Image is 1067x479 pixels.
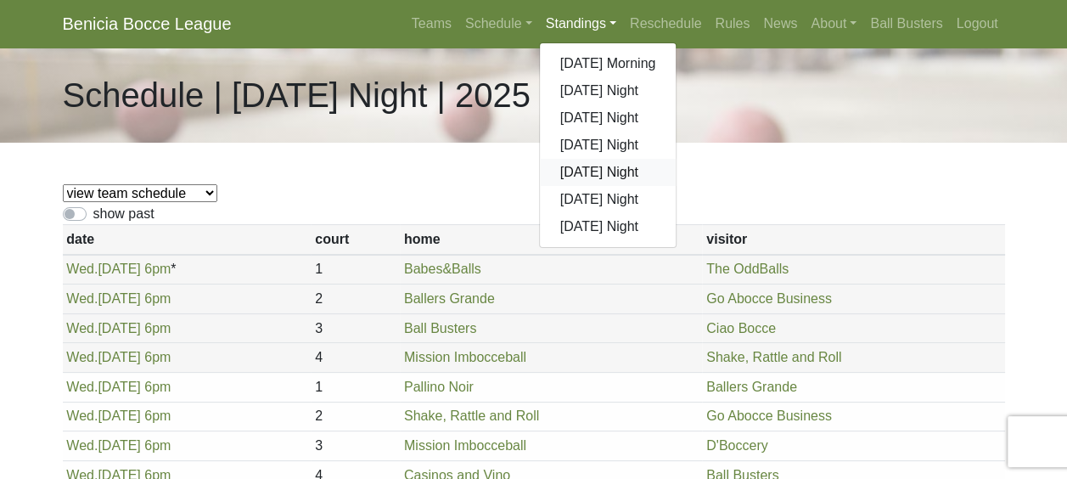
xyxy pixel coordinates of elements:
[66,291,98,306] span: Wed.
[311,372,400,402] td: 1
[66,291,171,306] a: Wed.[DATE] 6pm
[706,438,767,453] a: D'Boccery
[706,380,797,394] a: Ballers Grande
[404,380,474,394] a: Pallino Noir
[66,438,98,453] span: Wed.
[539,42,677,248] div: Standings
[706,321,776,335] a: Ciao Bocce
[706,350,841,364] a: Shake, Rattle and Roll
[540,50,677,77] a: [DATE] Morning
[706,262,789,276] a: The OddBalls
[66,350,98,364] span: Wed.
[63,75,531,116] h1: Schedule | [DATE] Night | 2025
[66,321,171,335] a: Wed.[DATE] 6pm
[458,7,539,41] a: Schedule
[66,380,171,394] a: Wed.[DATE] 6pm
[706,409,832,423] a: Go Abocce Business
[950,7,1005,41] a: Logout
[311,313,400,343] td: 3
[804,7,863,41] a: About
[93,204,154,224] label: show past
[400,225,702,255] th: home
[63,225,312,255] th: date
[311,255,400,285] td: 1
[539,7,623,41] a: Standings
[404,350,526,364] a: Mission Imbocceball
[540,213,677,240] a: [DATE] Night
[540,77,677,104] a: [DATE] Night
[311,285,400,314] td: 2
[66,438,171,453] a: Wed.[DATE] 6pm
[66,380,98,394] span: Wed.
[702,225,1004,255] th: visitor
[405,7,458,41] a: Teams
[756,7,804,41] a: News
[540,186,677,213] a: [DATE] Night
[404,321,476,335] a: Ball Busters
[404,438,526,453] a: Mission Imbocceball
[311,431,400,461] td: 3
[863,7,949,41] a: Ball Busters
[623,7,709,41] a: Reschedule
[708,7,756,41] a: Rules
[66,409,98,423] span: Wed.
[404,291,495,306] a: Ballers Grande
[404,262,481,276] a: Babes&Balls
[706,291,832,306] a: Go Abocce Business
[63,7,232,41] a: Benicia Bocce League
[311,402,400,431] td: 2
[404,409,539,423] a: Shake, Rattle and Roll
[311,343,400,373] td: 4
[66,262,98,276] span: Wed.
[66,262,171,276] a: Wed.[DATE] 6pm
[540,159,677,186] a: [DATE] Night
[66,350,171,364] a: Wed.[DATE] 6pm
[540,132,677,159] a: [DATE] Night
[540,104,677,132] a: [DATE] Night
[311,225,400,255] th: court
[66,321,98,335] span: Wed.
[66,409,171,423] a: Wed.[DATE] 6pm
